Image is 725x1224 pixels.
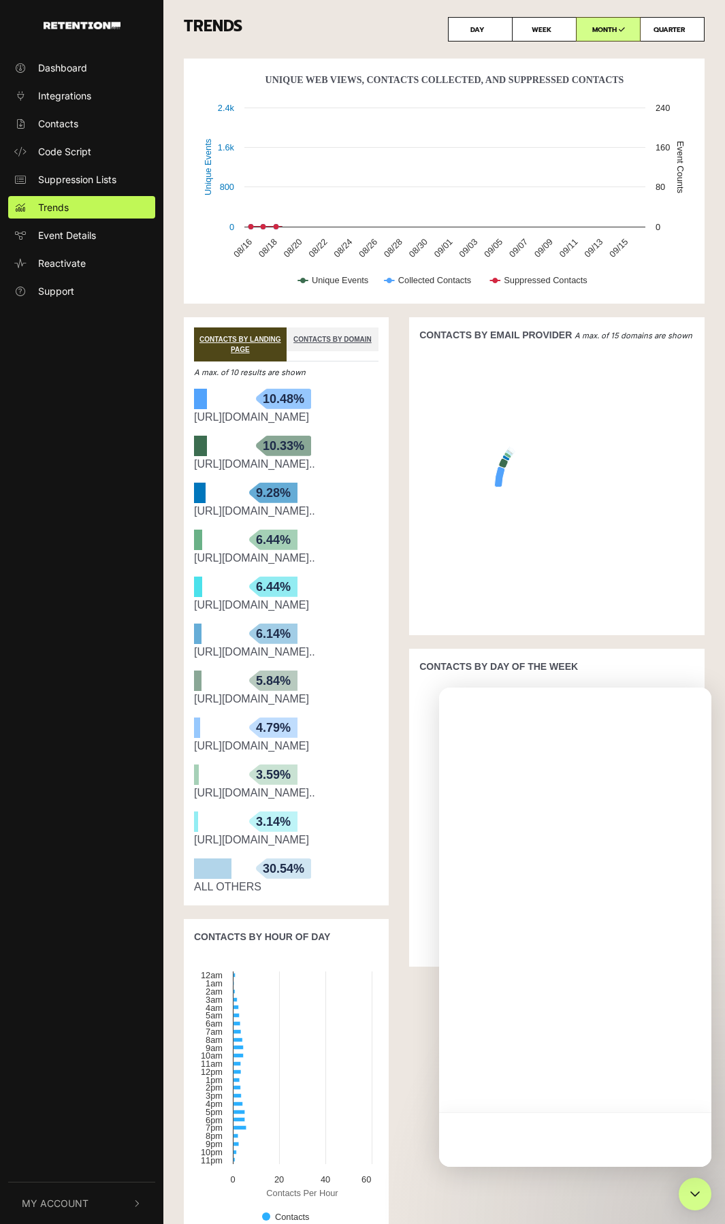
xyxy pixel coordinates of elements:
[512,17,577,42] label: WEEK
[194,740,309,752] a: [URL][DOMAIN_NAME]
[194,693,309,705] a: [URL][DOMAIN_NAME]
[194,69,694,300] svg: Unique Web Views, Contacts Collected, And Suppressed Contacts
[218,142,235,152] text: 1.6k
[38,172,116,187] span: Suppression Lists
[194,456,378,472] div: https://www.holistapet.com/products/cbd-for-dogs-calming-treats
[8,168,155,191] a: Suppression Lists
[194,550,378,566] div: https://www.holistapet.com/products/broad-spectrum-cbd-oil-for-cats
[201,1147,223,1157] text: 10pm
[22,1196,88,1210] span: My Account
[206,1075,223,1085] text: 1pm
[194,644,378,660] div: https://www.holistapet.com/products/cbd-calming-chews-for-dogs
[249,530,297,550] span: 6.44%
[218,103,235,113] text: 2.4k
[249,811,297,832] span: 3.14%
[206,978,223,988] text: 1am
[206,1115,223,1125] text: 6pm
[220,182,234,192] text: 800
[194,503,378,519] div: https://www.holistapet.com/products/broad-spectrum-cbd-oil-for-dogs
[194,327,287,361] a: CONTACTS BY LANDING PAGE
[8,1182,155,1224] button: My Account
[8,196,155,219] a: Trends
[206,1018,223,1029] text: 6am
[206,1131,223,1141] text: 8pm
[675,141,686,193] text: Event Counts
[194,785,378,801] div: https://www.holistapet.com/products/cbd-for-dogs-mobility-treats
[38,88,91,103] span: Integrations
[206,1027,223,1037] text: 7am
[8,84,155,107] a: Integrations
[201,1050,223,1061] text: 10am
[249,671,297,691] span: 5.84%
[256,389,311,409] span: 10.48%
[607,237,630,259] text: 09/15
[282,237,304,259] text: 08/20
[44,22,120,29] img: Retention.com
[575,331,692,340] em: A max. of 15 domains are shown
[8,112,155,135] a: Contacts
[656,103,670,113] text: 240
[194,832,378,848] div: https://www.holistapet.com/collections/cbd-oil-for-cats/
[504,275,587,285] text: Suppressed Contacts
[194,409,378,425] div: https://www.holistapet.com/collections/cbd-oil-for-cats
[194,738,378,754] div: https://www.holistapet.com/products/cbd-cat-treats
[275,1212,310,1222] text: Contacts
[419,329,572,340] strong: CONTACTS BY EMAIL PROVIDER
[256,436,311,456] span: 10.33%
[194,646,315,658] a: [URL][DOMAIN_NAME]..
[249,483,297,503] span: 9.28%
[656,142,670,152] text: 160
[256,858,311,879] span: 30.54%
[194,411,309,423] a: [URL][DOMAIN_NAME]
[206,1091,223,1101] text: 3pm
[249,718,297,738] span: 4.79%
[38,144,91,159] span: Code Script
[38,228,96,242] span: Event Details
[206,1003,223,1013] text: 4am
[194,691,378,707] div: https://www.holistapet.com/collections/cbd-oil-for-dogs
[532,237,555,259] text: 09/09
[194,879,378,895] div: ALL OTHERS
[230,1174,235,1185] text: 0
[38,284,74,298] span: Support
[38,200,69,214] span: Trends
[194,931,330,942] strong: CONTACTS BY HOUR OF DAY
[8,280,155,302] a: Support
[229,222,234,232] text: 0
[8,252,155,274] a: Reactivate
[249,577,297,597] span: 6.44%
[448,17,513,42] label: DAY
[194,599,309,611] a: [URL][DOMAIN_NAME]
[8,140,155,163] a: Code Script
[194,368,306,377] em: A max. of 10 results are shown
[249,624,297,644] span: 6.14%
[201,1059,223,1069] text: 11am
[419,661,578,672] strong: CONTACTS BY DAY OF THE WEEK
[38,256,86,270] span: Reactivate
[332,237,354,259] text: 08/24
[201,970,223,980] text: 12am
[194,834,309,845] a: [URL][DOMAIN_NAME]
[194,505,315,517] a: [URL][DOMAIN_NAME]..
[439,688,711,1167] iframe: Intercom live chat
[482,237,504,259] text: 09/05
[357,237,379,259] text: 08/26
[266,1188,338,1198] text: Contacts Per Hour
[201,1155,223,1165] text: 11pm
[257,237,279,259] text: 08/18
[398,275,471,285] text: Collected Contacts
[249,764,297,785] span: 3.59%
[8,57,155,79] a: Dashboard
[206,995,223,1005] text: 3am
[507,237,530,259] text: 09/07
[206,1082,223,1093] text: 2pm
[206,1139,223,1149] text: 9pm
[679,1178,711,1210] div: Open Intercom Messenger
[656,222,660,232] text: 0
[382,237,404,259] text: 08/28
[206,1123,223,1133] text: 7pm
[457,237,479,259] text: 09/03
[203,139,213,195] text: Unique Events
[576,17,641,42] label: MONTH
[38,61,87,75] span: Dashboard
